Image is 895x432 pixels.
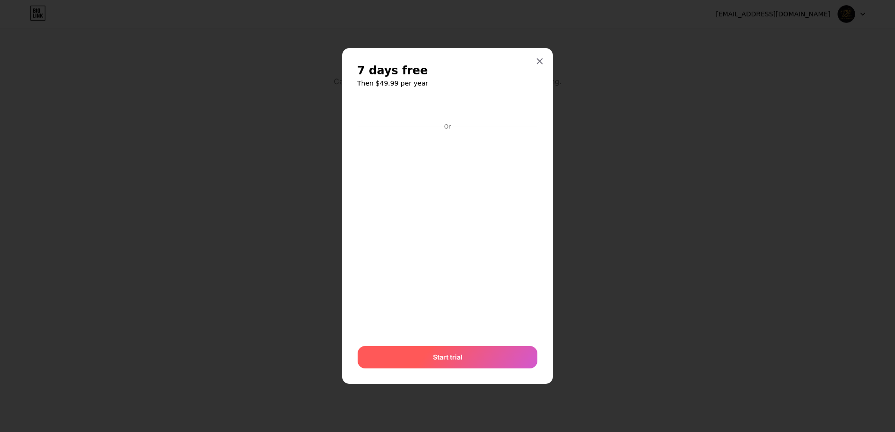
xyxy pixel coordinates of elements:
div: Or [442,123,453,130]
iframe: Secure payment button frame [358,98,537,120]
iframe: Secure payment input frame [356,131,539,337]
span: Start trial [433,352,462,362]
span: 7 days free [357,63,428,78]
h6: Then $49.99 per year [357,79,538,88]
